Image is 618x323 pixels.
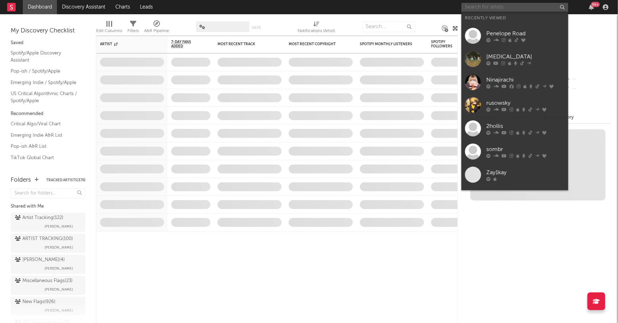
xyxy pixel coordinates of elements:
[589,4,594,10] button: 99+
[44,243,73,252] span: [PERSON_NAME]
[11,67,78,75] a: Pop-ish / Spotify/Apple
[298,27,335,35] div: Notifications (Artist)
[486,29,565,38] div: Penelope Road
[15,298,56,306] div: New Flags ( 926 )
[465,14,565,22] div: Recently Viewed
[289,42,342,46] div: Most Recent Copyright
[11,110,85,118] div: Recommended
[360,42,413,46] div: Spotify Monthly Listeners
[15,214,63,222] div: Artist Tracking ( 122 )
[96,18,122,38] div: Edit Columns
[11,131,78,139] a: Emerging Indie A&R List
[11,120,78,128] a: Critical Algo/Viral Chart
[11,213,85,232] a: Artist Tracking(122)[PERSON_NAME]
[11,90,78,104] a: US Critical Algorithmic Charts / Spotify/Apple
[461,94,568,117] a: rusowsky
[11,49,78,64] a: Spotify/Apple Discovery Assistant
[461,47,568,71] a: [MEDICAL_DATA]
[486,99,565,107] div: rusowsky
[461,163,568,186] a: Zay1kay
[171,40,200,48] span: 7-Day Fans Added
[44,264,73,273] span: [PERSON_NAME]
[127,18,139,38] div: Filters
[298,18,335,38] div: Notifications (Artist)
[44,285,73,294] span: [PERSON_NAME]
[11,234,85,253] a: ARTIST TRACKING(100)[PERSON_NAME]
[15,256,65,264] div: [PERSON_NAME] ( 4 )
[144,27,169,35] div: A&R Pipeline
[100,42,153,46] div: Artist
[11,79,78,87] a: Emerging Indie / Spotify/Apple
[44,306,73,315] span: [PERSON_NAME]
[15,277,73,285] div: Miscellaneous Flags ( 23 )
[461,3,568,12] input: Search for artists
[44,222,73,231] span: [PERSON_NAME]
[46,178,85,182] button: Tracked Artists(370)
[218,42,271,46] div: Most Recent Track
[252,26,261,30] button: Save
[362,21,415,32] input: Search...
[15,235,73,243] div: ARTIST TRACKING ( 100 )
[11,188,85,199] input: Search for folders...
[127,27,139,35] div: Filters
[96,27,122,35] div: Edit Columns
[11,255,85,274] a: [PERSON_NAME](4)[PERSON_NAME]
[461,71,568,94] a: Ninajirachi
[461,140,568,163] a: sombr
[11,202,85,211] div: Shared with Me
[11,297,85,316] a: New Flags(926)[PERSON_NAME]
[11,39,85,47] div: Saved
[11,142,78,150] a: Pop-ish A&R List
[11,27,85,35] div: My Discovery Checklist
[144,18,169,38] div: A&R Pipeline
[461,186,568,209] a: [PERSON_NAME]
[11,276,85,295] a: Miscellaneous Flags(23)[PERSON_NAME]
[486,145,565,153] div: sombr
[564,84,611,93] div: --
[461,24,568,47] a: Penelope Road
[486,75,565,84] div: Ninajirachi
[11,154,78,162] a: TikTok Global Chart
[591,2,600,7] div: 99 +
[486,122,565,130] div: 2hollis
[564,75,611,84] div: --
[461,117,568,140] a: 2hollis
[431,40,456,48] div: Spotify Followers
[486,168,565,177] div: Zay1kay
[11,176,31,184] div: Folders
[486,52,565,61] div: [MEDICAL_DATA]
